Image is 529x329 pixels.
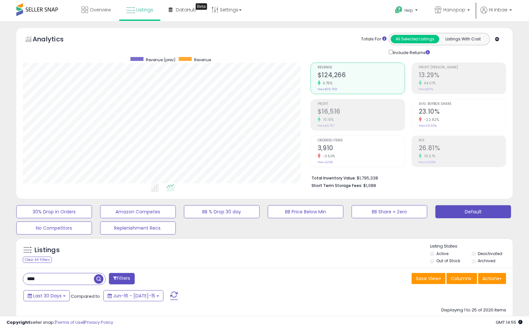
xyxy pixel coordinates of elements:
[146,57,175,63] span: Revenue (prev)
[7,320,113,326] div: seller snap | |
[100,205,176,218] button: Amazon Competes
[478,273,506,284] button: Actions
[451,275,471,282] span: Columns
[480,7,512,21] a: Hi Inbae
[16,205,92,218] button: 30% Drop in Orders
[436,251,448,256] label: Active
[419,87,433,91] small: Prev: 8.10%
[412,273,446,284] button: Save View
[478,258,495,264] label: Archived
[496,319,522,325] span: 2025-08-15 14:55 GMT
[23,257,52,263] div: Clear All Filters
[7,319,30,325] strong: Copyright
[84,319,113,325] a: Privacy Policy
[109,273,134,284] button: Filters
[489,7,507,13] span: Hi Inbae
[419,139,506,142] span: ROI
[33,293,62,299] span: Last 30 Days
[419,144,506,153] h2: 26.81%
[90,7,111,13] span: Overview
[318,87,337,91] small: Prev: $119,769
[419,66,506,69] span: Profit [PERSON_NAME]
[56,319,83,325] a: Terms of Use
[419,71,506,80] h2: 13.29%
[361,36,386,42] div: Totals For
[311,175,356,181] b: Total Inventory Value:
[443,7,465,13] span: Hanopop
[419,108,506,117] h2: 23.10%
[478,251,502,256] label: Deactivated
[422,81,436,86] small: 64.07%
[422,117,439,122] small: -22.82%
[384,49,438,56] div: Include Returns
[441,307,506,313] div: Displaying 1 to 25 of 2020 items
[435,205,511,218] button: Default
[35,246,60,255] h5: Listings
[318,102,405,106] span: Profit
[136,7,153,13] span: Listings
[71,293,101,299] span: Compared to:
[363,182,376,189] span: $1,088
[318,144,405,153] h2: 3,910
[318,108,405,117] h2: $16,516
[321,81,333,86] small: 3.75%
[318,160,333,164] small: Prev: 4,052
[184,205,260,218] button: BB % Drop 30 day
[194,57,211,63] span: Revenue
[419,102,506,106] span: Avg. Buybox Share
[311,174,501,181] li: $1,795,338
[390,1,424,21] a: Help
[176,7,196,13] span: DataHub
[311,183,362,188] b: Short Term Storage Fees:
[268,205,343,218] button: BB Price Below Min
[395,6,403,14] i: Get Help
[321,117,334,122] small: 70.15%
[318,71,405,80] h2: $124,266
[23,290,70,301] button: Last 30 Days
[446,273,477,284] button: Columns
[436,258,460,264] label: Out of Stock
[103,290,163,301] button: Jun-16 - [DATE]-15
[318,124,335,128] small: Prev: $9,707
[430,243,513,250] p: Listing States:
[352,205,427,218] button: BB Share = Zero
[321,154,335,159] small: -3.50%
[404,7,413,13] span: Help
[113,293,155,299] span: Jun-16 - [DATE]-15
[419,124,437,128] small: Prev: 29.93%
[391,35,439,43] button: All Selected Listings
[196,3,207,10] div: Tooltip anchor
[318,66,405,69] span: Revenue
[33,35,76,45] h5: Analytics
[419,160,436,164] small: Prev: 14.93%
[318,139,405,142] span: Ordered Items
[16,222,92,235] button: No Competitors
[439,35,488,43] button: Listings With Cost
[100,222,176,235] button: Replenishment Recs.
[422,154,436,159] small: 79.57%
